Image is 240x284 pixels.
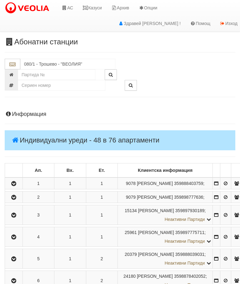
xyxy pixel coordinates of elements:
span: Неактивни Партиди [165,217,205,222]
span: Неактивни Партиди [165,239,205,244]
input: Сериен номер [18,80,105,91]
td: 1 [54,192,86,203]
h4: Информация [5,111,235,117]
td: 5 [22,249,54,269]
td: Вх.: No sort applied, sorting is disabled [54,163,86,178]
span: Партида № [126,181,136,186]
b: Ет. [99,168,105,173]
input: Партида № [18,69,95,80]
a: Здравей [PERSON_NAME] ! [113,16,185,31]
td: Клиентска информация: No sort applied, sorting is disabled [117,163,212,178]
td: ; [117,227,212,247]
span: 3598878402052 [174,274,206,279]
span: Неактивни Партиди [165,261,205,266]
td: Ет.: No sort applied, sorting is disabled [86,163,117,178]
td: 1 [54,205,86,225]
span: 1 [101,195,103,200]
td: : No sort applied, sorting is disabled [213,163,220,178]
h4: Индивидуални уреди - 48 в 76 апартаменти [5,130,235,150]
td: ; [117,192,212,203]
span: 359898777636 [174,195,203,200]
span: [PERSON_NAME] [138,230,174,235]
td: 1 [54,249,86,269]
td: ; [117,177,212,189]
td: 4 [22,227,54,247]
span: 359897775711 [175,230,204,235]
span: [PERSON_NAME] [138,208,174,213]
input: Абонатна станция [20,59,115,69]
span: 359888403759 [174,181,203,186]
td: Ап.: No sort applied, sorting is disabled [22,163,54,178]
span: Партида № [125,230,137,235]
span: [PERSON_NAME] [138,252,174,257]
a: Помощ [185,16,215,31]
td: : No sort applied, sorting is disabled [5,163,23,178]
td: 1 [22,177,54,189]
span: Партида № [125,252,137,257]
td: 2 [22,192,54,203]
td: : No sort applied, sorting is disabled [220,163,231,178]
td: 1 [54,227,86,247]
b: Клиентска информация [138,168,192,173]
h3: Абонатни станции [5,38,235,46]
span: 1 [101,234,103,239]
span: 1 [101,181,103,186]
span: Партида № [123,274,136,279]
td: 1 [54,177,86,189]
span: 2 [101,278,103,283]
span: Партида № [125,208,137,213]
b: Вх. [67,168,74,173]
td: 3 [22,205,54,225]
span: Партида № [126,195,136,200]
span: 2 [101,256,103,261]
td: ; [117,205,212,225]
span: [PERSON_NAME] [137,195,173,200]
span: 359888039031 [175,252,204,257]
td: ; [117,249,212,269]
b: Ап. [35,168,42,173]
span: [PERSON_NAME] [137,181,173,186]
img: VeoliaLogo.png [5,2,52,15]
span: 359897930189 [175,208,204,213]
span: 1 [101,212,103,217]
span: [PERSON_NAME] [137,274,173,279]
